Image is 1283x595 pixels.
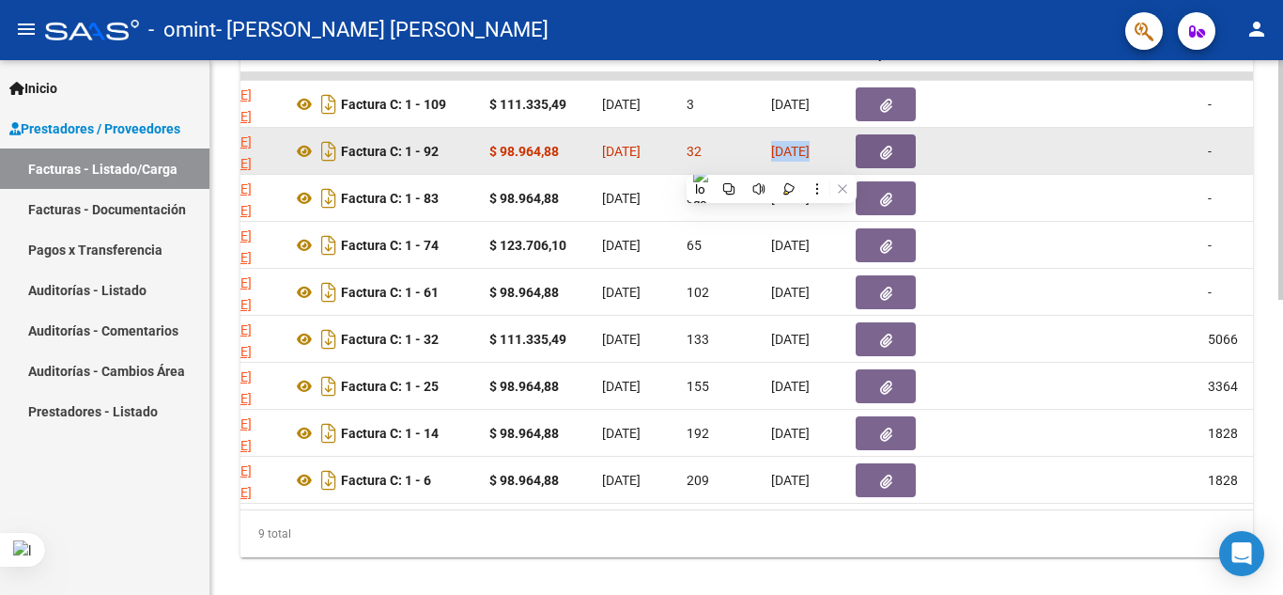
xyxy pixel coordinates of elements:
span: [DATE] [602,426,641,441]
span: [DATE] [602,332,641,347]
span: 102 [687,285,709,300]
span: [DATE] [602,238,641,253]
strong: Factura C: 1 - 61 [341,285,439,300]
strong: $ 98.964,88 [489,285,559,300]
span: - [1208,285,1212,300]
span: 209 [687,473,709,488]
span: - [PERSON_NAME] [PERSON_NAME] [216,9,549,51]
span: Doc Respaldatoria [856,24,940,61]
span: [DATE] [771,379,810,394]
i: Descargar documento [317,371,341,401]
span: - omint [148,9,216,51]
strong: Factura C: 1 - 14 [341,426,439,441]
span: [DATE] [771,285,810,300]
span: Retención Ganancias [1133,24,1197,61]
strong: $ 111.335,49 [489,97,566,112]
span: [DATE] [771,238,810,253]
strong: Factura C: 1 - 6 [341,473,431,488]
strong: Factura C: 1 - 92 [341,144,439,159]
strong: Factura C: 1 - 32 [341,332,439,347]
div: Open Intercom Messenger [1219,531,1264,576]
span: 1828 [1208,473,1238,488]
strong: $ 98.964,88 [489,426,559,441]
i: Descargar documento [317,89,341,119]
span: [DATE] [771,144,810,159]
i: Descargar documento [317,465,341,495]
strong: Factura C: 1 - 25 [341,379,439,394]
span: [DATE] [602,379,641,394]
span: [DATE] [771,473,810,488]
span: Inicio [9,78,57,99]
strong: Factura C: 1 - 83 [341,191,439,206]
mat-icon: person [1245,18,1268,40]
span: [DATE] [602,144,641,159]
strong: $ 98.964,88 [489,379,559,394]
strong: Factura C: 1 - 74 [341,238,439,253]
span: Días desde Emisión [687,24,752,61]
span: 192 [687,426,709,441]
span: 3364 [1208,379,1238,394]
span: [DATE] [771,97,810,112]
strong: Factura C: 1 - 109 [341,97,446,112]
span: Prestadores / Proveedores [9,118,180,139]
span: 1828 [1208,426,1238,441]
strong: $ 98.964,88 [489,473,559,488]
span: [DATE] [602,285,641,300]
span: 5066 [1208,332,1238,347]
span: [DATE] [602,191,641,206]
span: [DATE] [602,97,641,112]
strong: $ 111.335,49 [489,332,566,347]
span: - [1208,238,1212,253]
span: - [1208,97,1212,112]
i: Descargar documento [317,418,341,448]
span: 155 [687,379,709,394]
div: 9 total [240,510,1253,557]
span: Fecha Recibido [771,24,824,61]
span: 133 [687,332,709,347]
span: - [1208,191,1212,206]
span: 3 [687,97,694,112]
span: [DATE] [602,473,641,488]
i: Descargar documento [317,324,341,354]
strong: $ 98.964,88 [489,144,559,159]
strong: $ 98.964,88 [489,191,559,206]
span: [DATE] [771,426,810,441]
span: 65 [687,238,702,253]
span: [DATE] [771,332,810,347]
mat-icon: menu [15,18,38,40]
i: Descargar documento [317,136,341,166]
span: Retencion IIBB [1058,24,1119,61]
i: Descargar documento [317,230,341,260]
i: Descargar documento [317,277,341,307]
i: Descargar documento [317,183,341,213]
span: - [1208,144,1212,159]
span: 32 [687,144,702,159]
strong: $ 123.706,10 [489,238,566,253]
